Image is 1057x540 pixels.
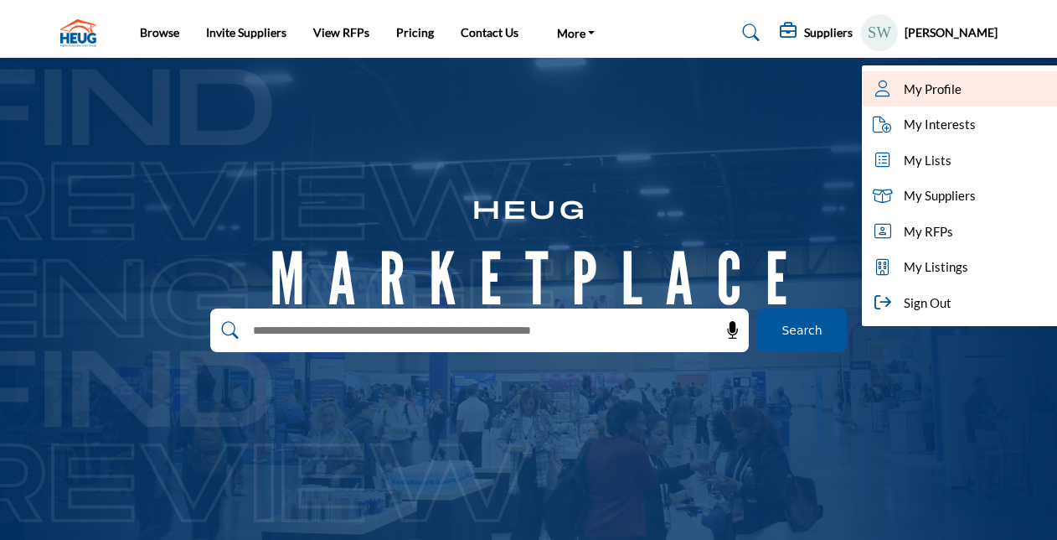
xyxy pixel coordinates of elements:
span: Search [781,322,822,340]
span: My Profile [904,80,962,99]
span: My Suppliers [904,186,976,205]
a: Search [726,19,771,46]
a: Pricing [396,25,434,39]
img: Site Logo [60,19,105,47]
a: Browse [140,25,179,39]
button: Show hide supplier dropdown [861,14,898,51]
a: More [545,21,607,44]
a: Contact Us [461,25,518,39]
span: Sign Out [904,293,951,313]
h5: [PERSON_NAME] [905,24,998,41]
h5: Suppliers [804,25,853,40]
div: Suppliers [780,23,853,43]
a: View RFPs [313,25,369,39]
span: My RFPs [904,222,953,241]
span: My Interests [904,115,976,134]
span: My Lists [904,151,951,170]
button: Search [757,309,847,352]
span: My Listings [904,257,968,277]
a: Invite Suppliers [206,25,286,39]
